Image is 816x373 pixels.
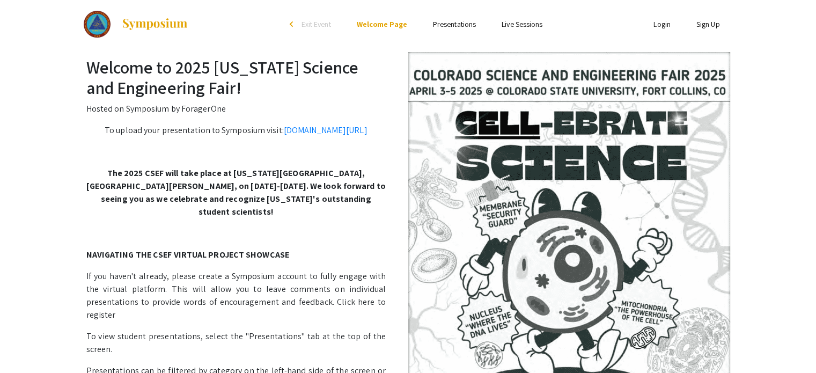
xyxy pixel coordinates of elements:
[302,19,331,29] span: Exit Event
[121,18,188,31] img: Symposium by ForagerOne
[502,19,542,29] a: Live Sessions
[290,21,296,27] div: arrow_back_ios
[84,11,111,38] img: 2025 Colorado Science and Engineering Fair
[696,19,720,29] a: Sign Up
[86,124,730,137] p: To upload your presentation to Symposium visit:
[357,19,407,29] a: Welcome Page
[86,330,730,356] p: To view student presentations, select the "Presentations" tab at the top of the screen.
[8,325,46,365] iframe: Chat
[84,11,189,38] a: 2025 Colorado Science and Engineering Fair
[86,103,730,115] p: Hosted on Symposium by ForagerOne
[653,19,671,29] a: Login
[86,167,386,217] strong: The 2025 CSEF will take place at [US_STATE][GEOGRAPHIC_DATA], [GEOGRAPHIC_DATA][PERSON_NAME], on ...
[433,19,476,29] a: Presentations
[284,125,367,136] a: [DOMAIN_NAME][URL]
[86,270,730,321] p: If you haven't already, please create a Symposium account to fully engage with the virtual platfo...
[86,57,730,98] h2: Welcome to 2025 [US_STATE] Science and Engineering Fair!
[86,249,289,260] strong: NAVIGATING THE CSEF VIRTUAL PROJECT SHOWCASE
